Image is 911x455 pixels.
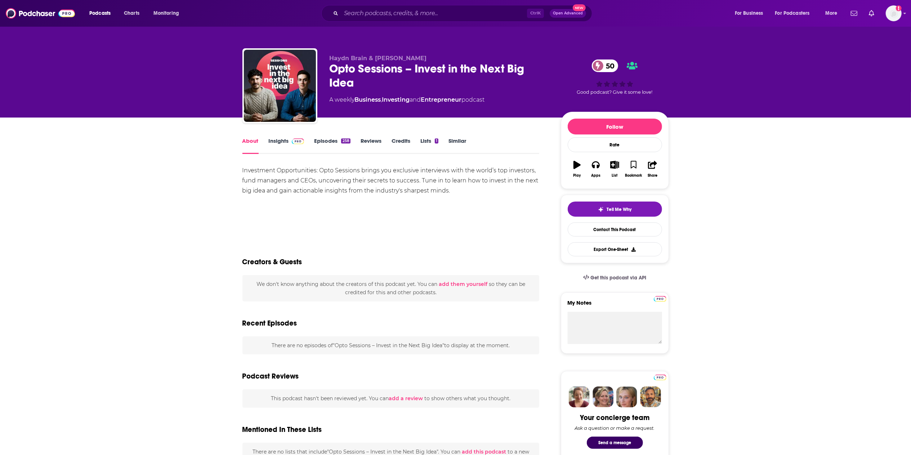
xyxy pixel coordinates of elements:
[355,96,381,103] a: Business
[330,55,427,62] span: Haydn Brain & [PERSON_NAME]
[341,138,350,143] div: 258
[775,8,810,18] span: For Podcasters
[561,55,669,100] div: 50Good podcast? Give it some love!
[392,137,410,154] a: Credits
[590,275,646,281] span: Get this podcast via API
[568,299,662,312] label: My Notes
[624,156,643,182] button: Bookmark
[389,394,423,402] button: add a review
[242,372,299,381] h3: Podcast Reviews
[771,8,820,19] button: open menu
[421,96,462,103] a: Entrepreneur
[825,8,838,18] span: More
[242,137,259,154] a: About
[577,269,652,287] a: Get this podcast via API
[341,8,527,19] input: Search podcasts, credits, & more...
[439,281,487,287] button: add them yourself
[568,222,662,237] a: Contact This Podcast
[587,437,643,449] button: Send a message
[730,8,772,19] button: open menu
[654,295,666,302] a: Pro website
[654,375,666,380] img: Podchaser Pro
[330,96,485,104] div: A weekly podcast
[607,207,631,212] span: Tell Me Why
[244,50,316,122] img: Opto Sessions – Invest in the Next Big Idea
[527,9,544,18] span: Ctrl K
[735,8,763,18] span: For Business
[605,156,624,182] button: List
[448,137,466,154] a: Similar
[361,137,381,154] a: Reviews
[654,374,666,380] a: Pro website
[866,7,877,19] a: Show notifications dropdown
[896,5,902,11] svg: Add a profile image
[292,138,304,144] img: Podchaser Pro
[640,386,661,407] img: Jon Profile
[599,59,619,72] span: 50
[575,425,655,431] div: Ask a question or make a request.
[586,156,605,182] button: Apps
[242,425,322,434] h2: Mentioned In These Lists
[272,342,510,349] span: There are no episodes of "Opto Sessions – Invest in the Next Big Idea" to display at the moment.
[242,319,297,328] h2: Recent Episodes
[568,137,662,152] div: Rate
[625,173,642,178] div: Bookmark
[271,395,510,402] span: This podcast hasn't been reviewed yet. You can to show others what you thought.
[553,12,583,15] span: Open Advanced
[242,165,540,196] div: Investment Opportunities: Opto Sessions brings you exclusive interviews with the world’s top inve...
[820,8,847,19] button: open menu
[592,59,619,72] a: 50
[573,173,581,178] div: Play
[886,5,902,21] img: User Profile
[593,386,613,407] img: Barbara Profile
[580,413,649,422] div: Your concierge team
[420,137,438,154] a: Lists1
[328,5,599,22] div: Search podcasts, credits, & more...
[568,202,662,217] button: tell me why sparkleTell Me Why
[848,7,860,19] a: Show notifications dropdown
[410,96,421,103] span: and
[612,173,618,178] div: List
[577,89,653,95] span: Good podcast? Give it some love!
[435,138,438,143] div: 1
[153,8,179,18] span: Monitoring
[886,5,902,21] span: Logged in as leahlevin
[886,5,902,21] button: Show profile menu
[256,281,525,295] span: We don't know anything about the creators of this podcast yet . You can so they can be credited f...
[124,8,139,18] span: Charts
[382,96,410,103] a: Investing
[568,156,586,182] button: Play
[381,96,382,103] span: ,
[591,173,600,178] div: Apps
[568,119,662,134] button: Follow
[643,156,662,182] button: Share
[654,296,666,302] img: Podchaser Pro
[573,4,586,11] span: New
[148,8,188,19] button: open menu
[119,8,144,19] a: Charts
[89,8,111,18] span: Podcasts
[269,137,304,154] a: InsightsPodchaser Pro
[550,9,586,18] button: Open AdvancedNew
[598,207,604,212] img: tell me why sparkle
[242,257,302,266] h2: Creators & Guests
[569,386,590,407] img: Sydney Profile
[6,6,75,20] img: Podchaser - Follow, Share and Rate Podcasts
[648,173,657,178] div: Share
[314,137,350,154] a: Episodes258
[616,386,637,407] img: Jules Profile
[84,8,120,19] button: open menu
[568,242,662,256] button: Export One-Sheet
[462,449,506,455] span: add this podcast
